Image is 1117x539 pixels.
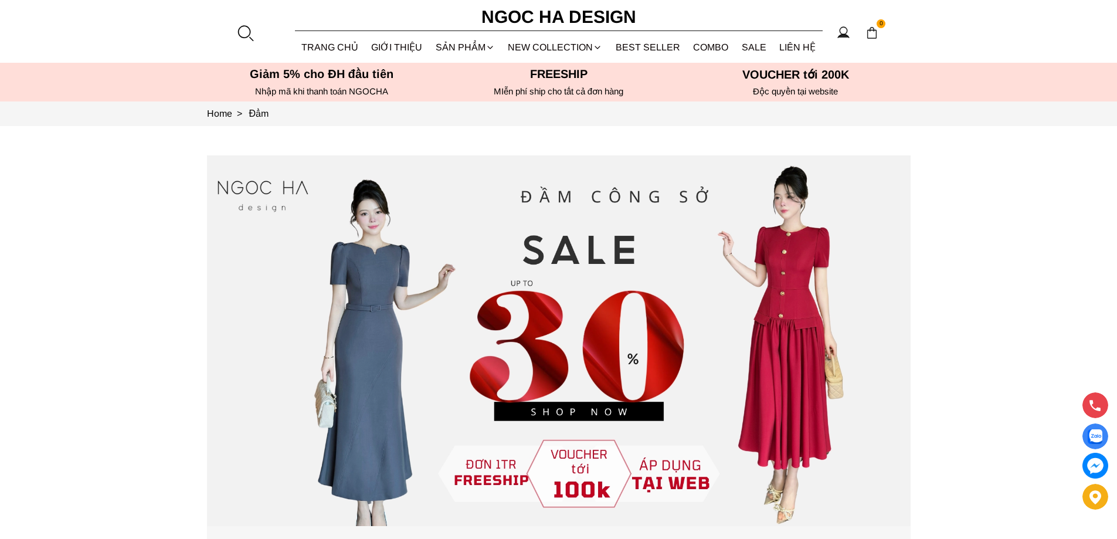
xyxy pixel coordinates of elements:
[1082,453,1108,479] a: messenger
[501,32,609,63] a: NEW COLLECTION
[865,26,878,39] img: img-CART-ICON-ksit0nf1
[530,67,588,80] font: Freeship
[681,67,911,82] h5: VOUCHER tới 200K
[429,32,502,63] div: SẢN PHẨM
[681,86,911,97] h6: Độc quyền tại website
[735,32,773,63] a: SALE
[295,32,365,63] a: TRANG CHỦ
[207,109,249,118] a: Link to Home
[250,67,393,80] font: Giảm 5% cho ĐH đầu tiên
[471,3,647,31] a: Ngoc Ha Design
[232,109,247,118] span: >
[365,32,429,63] a: GIỚI THIỆU
[249,109,269,118] a: Link to Đầm
[1082,423,1108,449] a: Display image
[444,86,674,97] h6: MIễn phí ship cho tất cả đơn hàng
[609,32,687,63] a: BEST SELLER
[877,19,886,29] span: 0
[255,86,388,96] font: Nhập mã khi thanh toán NGOCHA
[773,32,823,63] a: LIÊN HỆ
[687,32,735,63] a: Combo
[1088,429,1102,444] img: Display image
